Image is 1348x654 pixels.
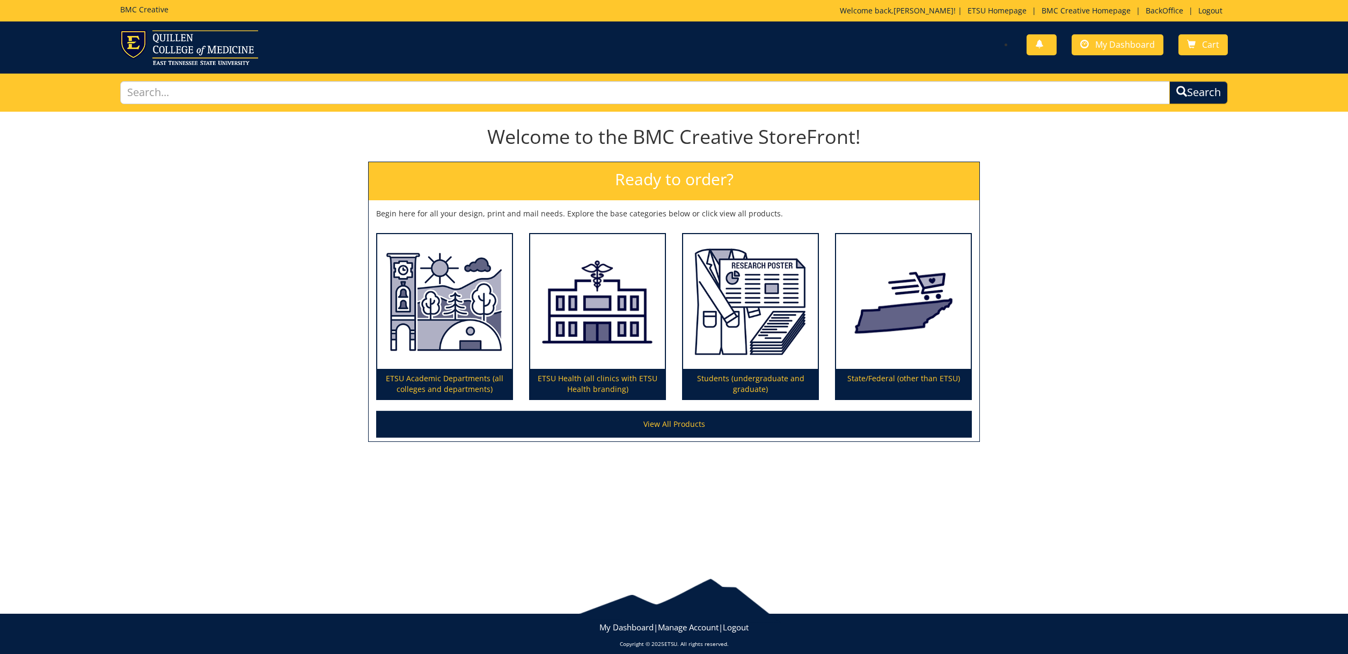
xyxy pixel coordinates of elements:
img: ETSU Health (all clinics with ETSU Health branding) [530,234,665,369]
a: BackOffice [1140,5,1189,16]
span: Cart [1202,39,1219,50]
a: My Dashboard [599,622,654,633]
a: Students (undergraduate and graduate) [683,234,818,399]
a: ETSU Health (all clinics with ETSU Health branding) [530,234,665,399]
a: State/Federal (other than ETSU) [836,234,971,399]
p: Begin here for all your design, print and mail needs. Explore the base categories below or click ... [376,208,972,219]
p: Students (undergraduate and graduate) [683,369,818,399]
p: Welcome back, ! | | | | [840,5,1228,16]
a: Manage Account [658,622,719,633]
a: BMC Creative Homepage [1036,5,1136,16]
p: ETSU Academic Departments (all colleges and departments) [377,369,512,399]
h5: BMC Creative [120,5,169,13]
img: State/Federal (other than ETSU) [836,234,971,369]
a: ETSU Homepage [962,5,1032,16]
span: My Dashboard [1095,39,1155,50]
input: Search... [120,81,1169,104]
button: Search [1169,81,1228,104]
a: Logout [723,622,749,633]
img: Students (undergraduate and graduate) [683,234,818,369]
a: ETSU Academic Departments (all colleges and departments) [377,234,512,399]
p: ETSU Health (all clinics with ETSU Health branding) [530,369,665,399]
img: ETSU Academic Departments (all colleges and departments) [377,234,512,369]
p: State/Federal (other than ETSU) [836,369,971,399]
h1: Welcome to the BMC Creative StoreFront! [368,126,980,148]
img: ETSU logo [120,30,258,65]
a: ETSU [664,640,677,648]
h2: Ready to order? [369,162,979,200]
a: View All Products [376,411,972,438]
a: Cart [1178,34,1228,55]
a: [PERSON_NAME] [893,5,954,16]
a: My Dashboard [1072,34,1163,55]
a: Logout [1193,5,1228,16]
